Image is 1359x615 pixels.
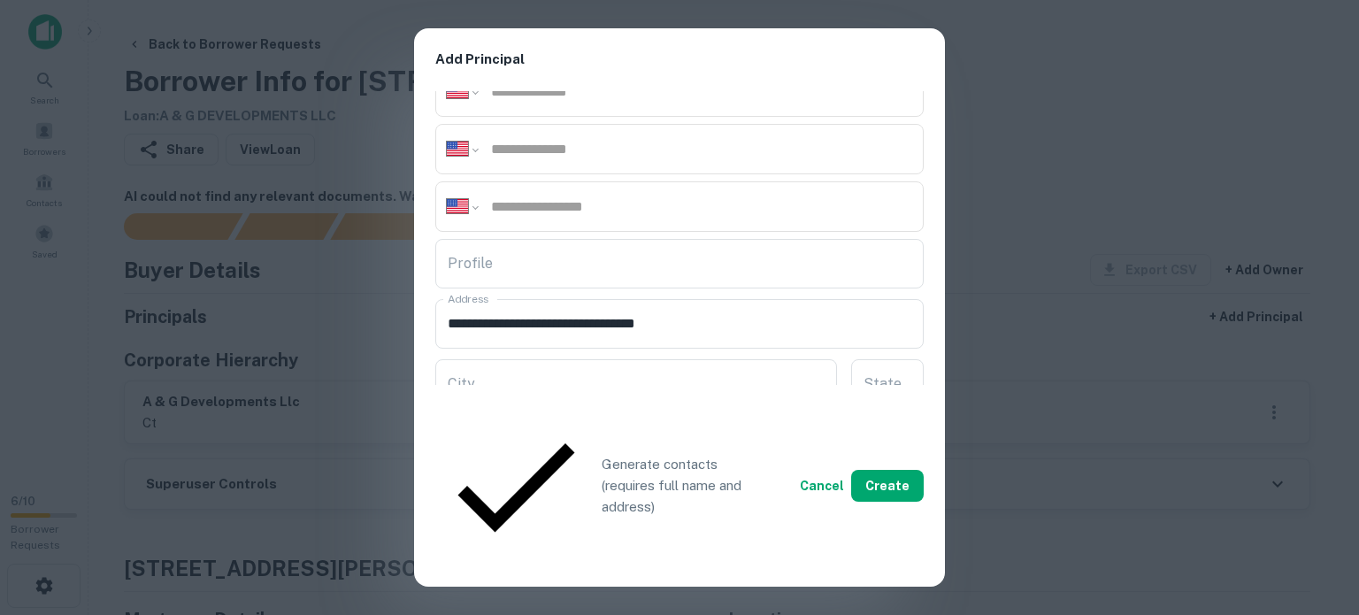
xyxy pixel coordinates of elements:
[448,291,488,306] label: Address
[851,470,924,502] button: Create
[793,470,851,502] button: Cancel
[602,454,758,517] p: Generate contacts (requires full name and address)
[1271,473,1359,558] iframe: Chat Widget
[414,28,945,91] h2: Add Principal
